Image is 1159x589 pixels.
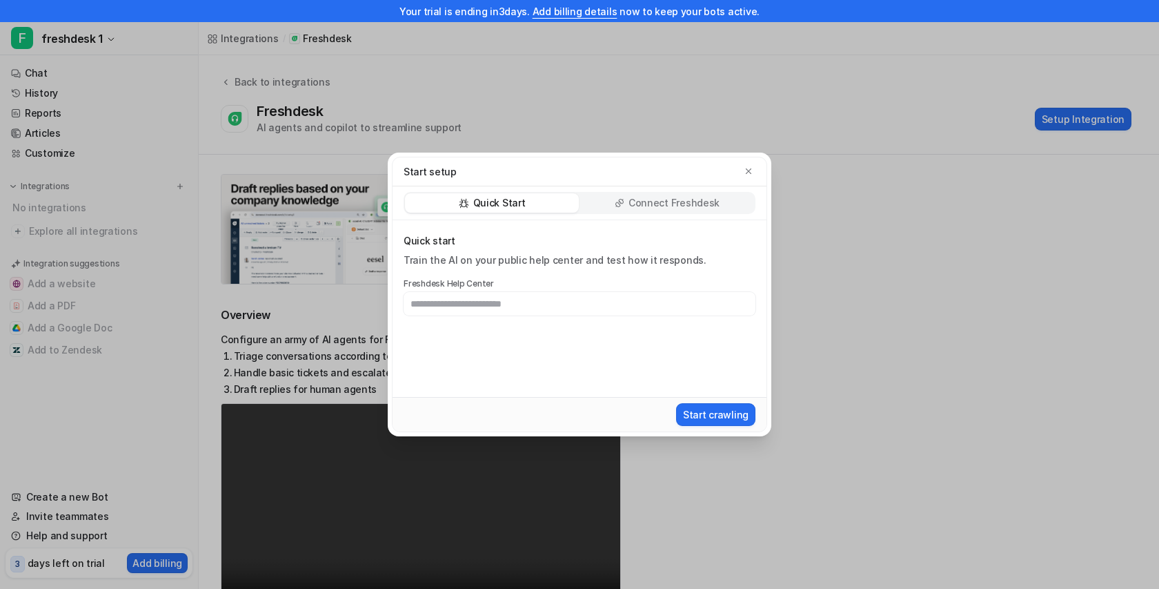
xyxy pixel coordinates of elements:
p: Quick start [404,234,755,248]
label: Freshdesk Help Center [404,278,755,289]
p: Start setup [404,164,457,179]
p: Connect Freshdesk [628,196,720,210]
p: Train the AI on your public help center and test how it responds. [404,253,755,267]
p: Quick Start [473,196,526,210]
button: Start crawling [676,403,755,426]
